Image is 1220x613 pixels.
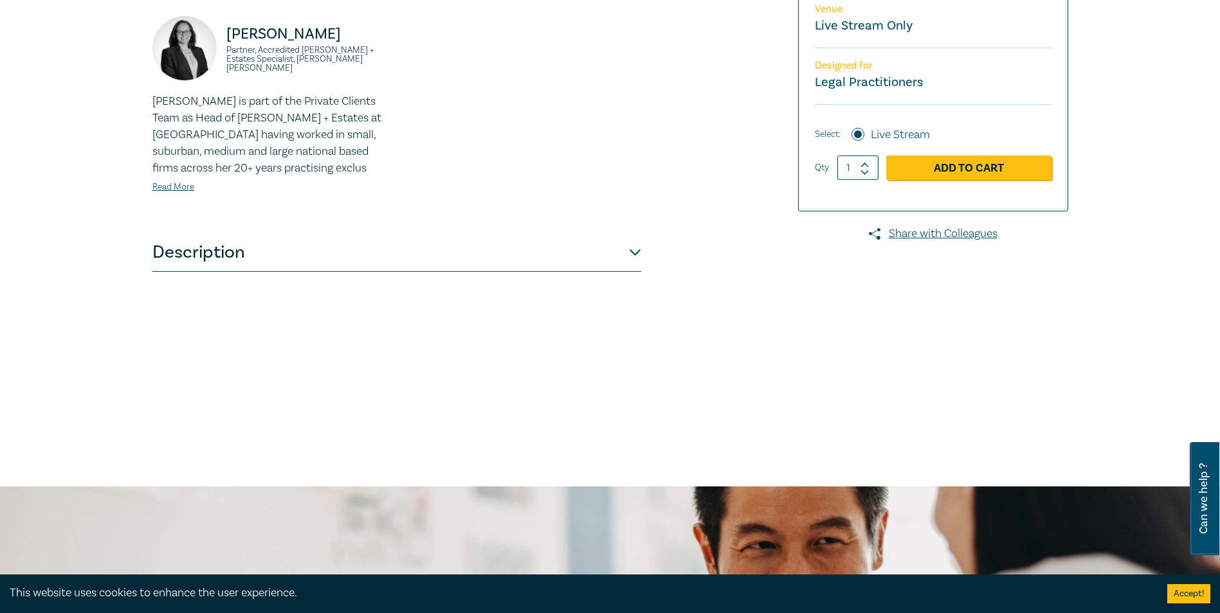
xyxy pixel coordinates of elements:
span: Can we help ? [1197,450,1210,547]
label: Qty [815,161,829,175]
label: Live Stream [871,127,930,143]
small: Partner, Accredited [PERSON_NAME] + Estates Specialist, [PERSON_NAME] [PERSON_NAME] [226,46,389,73]
small: Legal Practitioners [815,74,923,91]
input: 1 [837,155,879,180]
p: Designed for [815,60,1052,72]
button: Description [152,233,641,272]
p: Venue [815,3,1052,15]
button: Accept cookies [1167,584,1210,603]
a: Share with Colleagues [798,226,1068,242]
a: Live Stream Only [815,17,913,34]
a: Add to Cart [886,155,1052,180]
p: [PERSON_NAME] is part of the Private Clients Team as Head of [PERSON_NAME] + Estates at [GEOGRAPH... [152,93,389,177]
span: Select: [815,127,841,141]
div: This website uses cookies to enhance the user experience. [10,585,1148,601]
p: [PERSON_NAME] [226,24,389,44]
img: https://s3.ap-southeast-2.amazonaws.com/leo-cussen-store-production-content/Contacts/Naomi%20Guye... [152,16,217,80]
a: Read More [152,181,194,193]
